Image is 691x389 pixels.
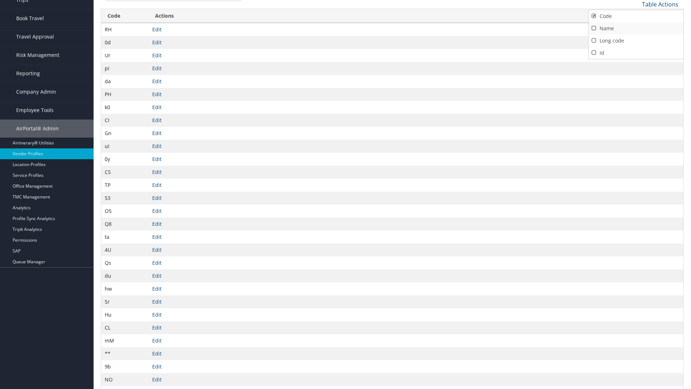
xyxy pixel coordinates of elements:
[589,10,683,22] a: Code
[589,22,683,35] a: Name
[16,28,54,46] span: Travel Approval
[16,46,59,64] span: Risk Management
[16,64,40,82] span: Reporting
[589,35,683,47] a: Long code
[16,83,56,101] span: Company Admin
[589,47,683,59] a: Id
[16,9,44,27] span: Book Travel
[16,101,54,119] span: Employee Tools
[16,120,59,138] span: AirPortal® Admin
